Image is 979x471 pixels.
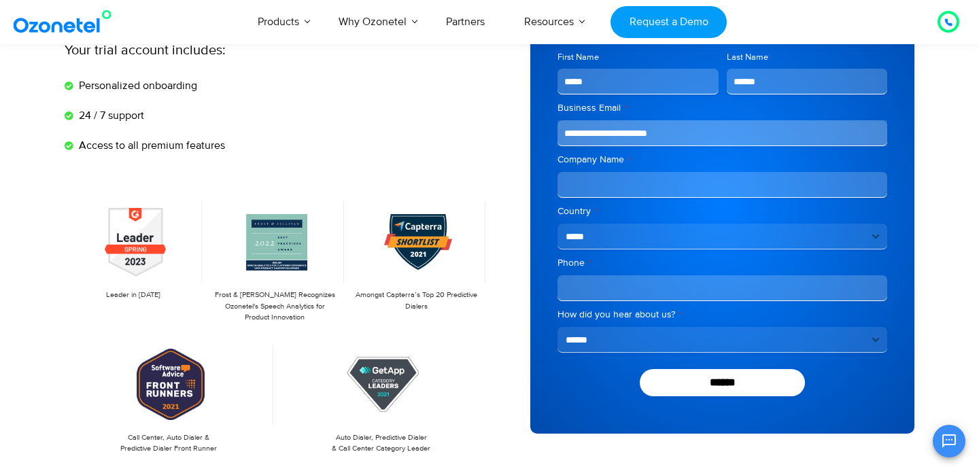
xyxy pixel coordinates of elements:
[727,51,888,64] label: Last Name
[71,432,267,455] p: Call Center, Auto Dialer & Predictive Dialer Front Runner
[557,51,719,64] label: First Name
[213,290,337,324] p: Frost & [PERSON_NAME] Recognizes Ozonetel's Speech Analytics for Product Innovation
[611,6,727,38] a: Request a Demo
[557,101,887,115] label: Business Email
[284,432,479,455] p: Auto Dialer, Predictive Dialer & Call Center Category Leader
[75,137,225,154] span: Access to all premium features
[933,425,965,457] button: Open chat
[355,290,479,312] p: Amongst Capterra’s Top 20 Predictive Dialers
[75,77,197,94] span: Personalized onboarding
[65,40,388,60] p: Your trial account includes:
[557,153,887,167] label: Company Name
[557,256,887,270] label: Phone
[71,290,195,301] p: Leader in [DATE]
[557,308,887,321] label: How did you hear about us?
[75,107,144,124] span: 24 / 7 support
[557,205,887,218] label: Country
